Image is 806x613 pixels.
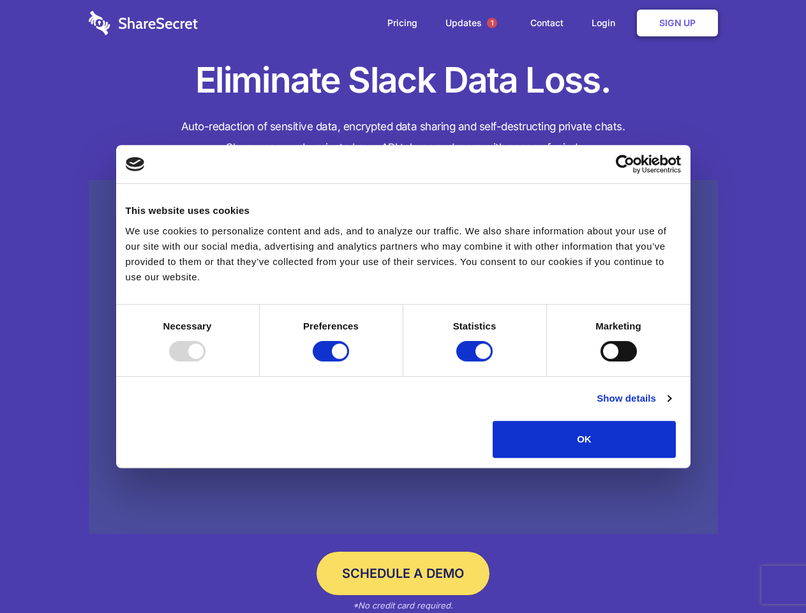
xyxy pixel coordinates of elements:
img: logo-wordmark-white-trans-d4663122ce5f474addd5e946df7df03e33cb6a1c49d2221995e7729f52c070b2.svg [89,11,198,35]
a: Pricing [375,3,430,43]
h1: Eliminate Slack Data Loss. [89,57,718,103]
strong: Marketing [595,321,641,331]
a: Contact [518,3,576,43]
strong: Statistics [453,321,496,331]
a: Sign Up [637,10,718,36]
div: We use cookies to personalize content and ads, and to analyze our traffic. We also share informat... [126,223,681,285]
img: logo [126,157,145,171]
a: Show details [597,391,671,406]
a: Usercentrics Cookiebot - opens in a new window [569,155,681,174]
strong: Necessary [163,321,212,331]
h4: Auto-redaction of sensitive data, encrypted data sharing and self-destructing private chats. Shar... [89,116,718,158]
a: Login [579,3,634,43]
span: 1 [487,18,497,28]
button: OK [493,421,676,458]
strong: Preferences [303,321,359,331]
a: Wistia video thumbnail [89,180,718,534]
a: Schedule a Demo [317,552,489,595]
em: *No credit card required. [353,600,453,610]
div: This website uses cookies [126,203,681,218]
